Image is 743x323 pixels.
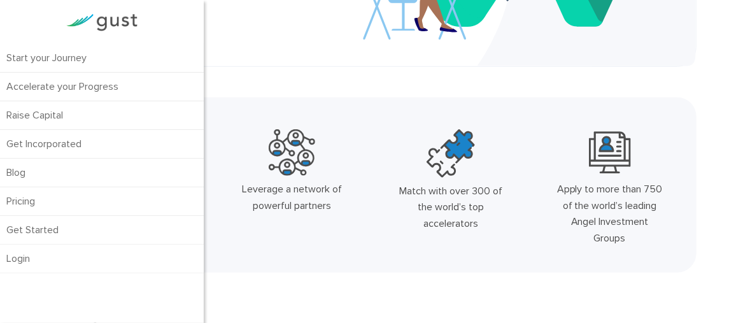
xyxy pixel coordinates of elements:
div: Match with over 300 of the world’s top accelerators [395,183,507,232]
div: Apply to more than 750 of the world’s leading Angel Investment Groups [554,181,666,246]
img: Top Accelerators [427,129,475,178]
img: Gust Logo [66,14,138,31]
img: Powerful Partners [269,129,315,176]
div: Leverage a network of powerful partners [236,181,348,213]
img: Leading Angel Investment [589,129,631,176]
